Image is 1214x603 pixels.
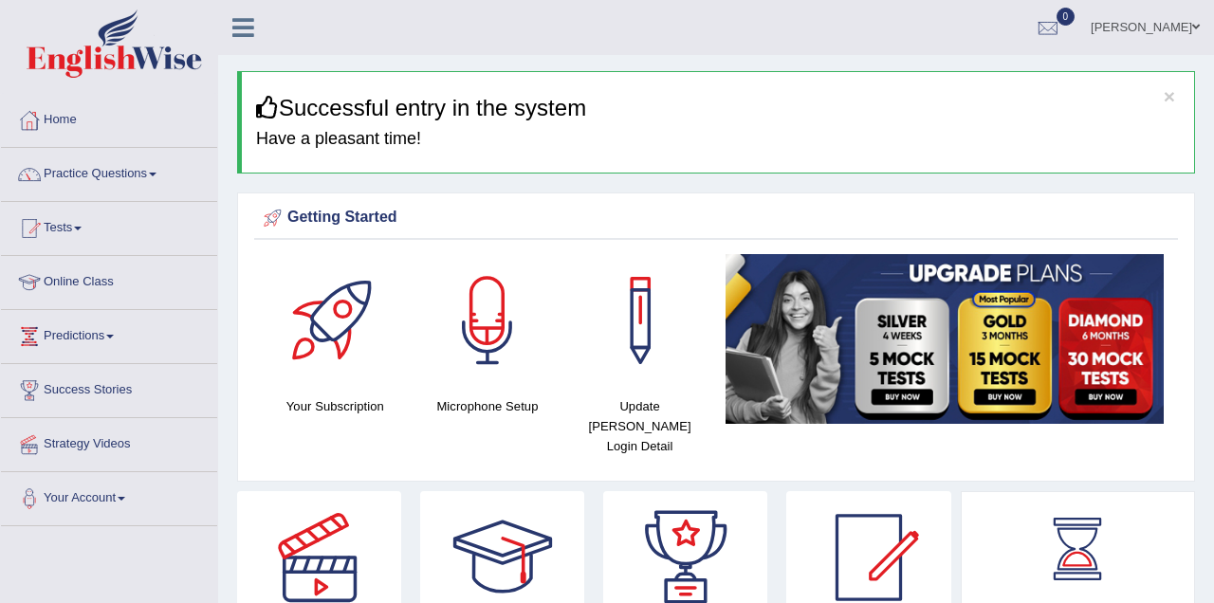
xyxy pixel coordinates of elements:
[726,254,1164,424] img: small5.jpg
[256,96,1180,120] h3: Successful entry in the system
[1,472,217,520] a: Your Account
[268,396,402,416] h4: Your Subscription
[259,204,1173,232] div: Getting Started
[1,202,217,249] a: Tests
[1,148,217,195] a: Practice Questions
[1,310,217,357] a: Predictions
[1,94,217,141] a: Home
[1,364,217,411] a: Success Stories
[421,396,555,416] h4: Microphone Setup
[1164,86,1175,106] button: ×
[256,130,1180,149] h4: Have a pleasant time!
[1,418,217,466] a: Strategy Videos
[1,256,217,303] a: Online Class
[1057,8,1076,26] span: 0
[573,396,707,456] h4: Update [PERSON_NAME] Login Detail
